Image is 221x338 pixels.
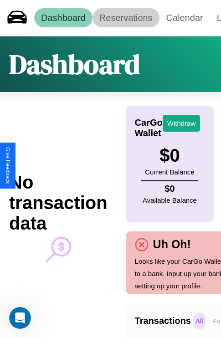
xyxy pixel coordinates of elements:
[145,166,194,178] p: Current Balance
[143,184,197,194] h4: $ 0
[93,8,159,27] a: Reservations
[159,8,210,27] a: Calendar
[135,118,163,138] h4: CarGo Wallet
[145,145,194,166] h3: $ 0
[9,172,108,234] h2: No transaction data
[135,316,191,326] h4: Transactions
[149,238,195,251] h4: Uh Oh!
[193,312,206,329] p: All
[163,115,200,132] button: Withdraw
[34,8,93,27] a: Dashboard
[143,194,197,206] p: Available Balance
[9,46,140,83] h1: Dashboard
[9,307,31,329] iframe: Intercom live chat
[5,147,11,184] div: Give Feedback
